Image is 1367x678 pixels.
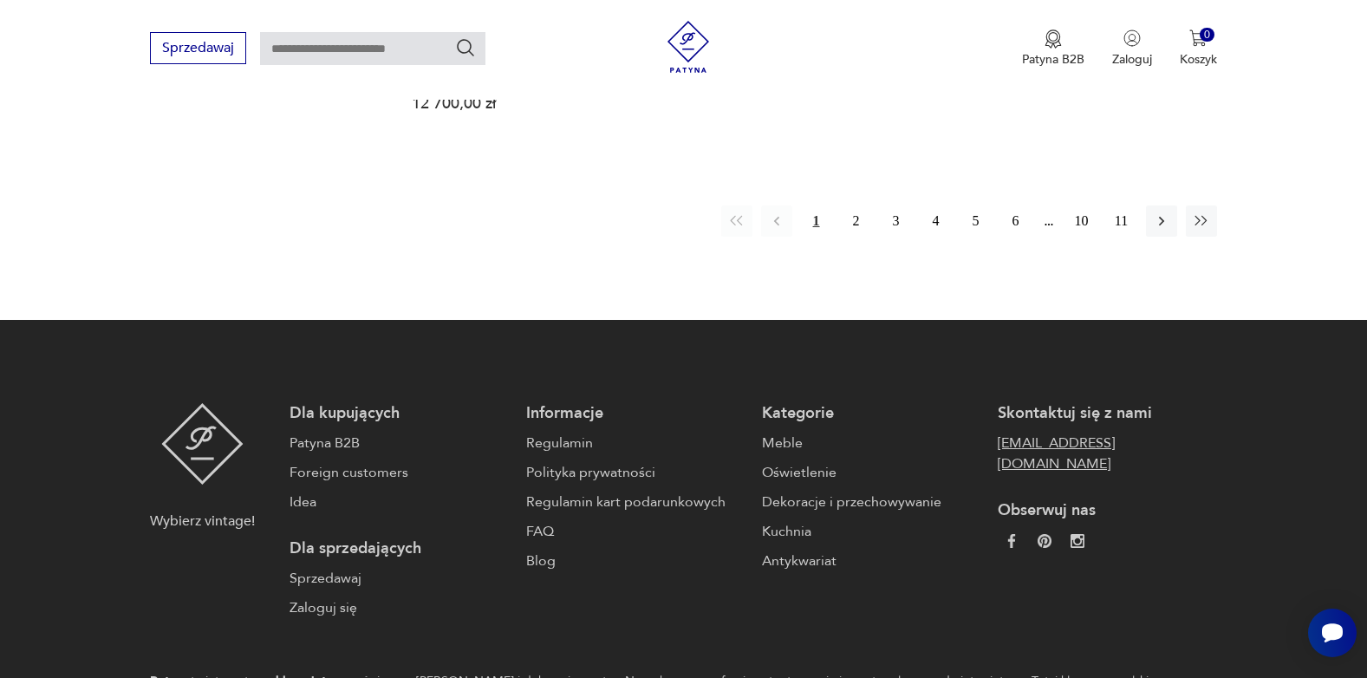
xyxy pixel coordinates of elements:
img: Ikona medalu [1045,29,1062,49]
button: Sprzedawaj [150,32,246,64]
button: 4 [921,205,952,237]
button: Patyna B2B [1022,29,1084,68]
p: Dla sprzedających [290,538,508,559]
a: Ikona medaluPatyna B2B [1022,29,1084,68]
div: 0 [1200,28,1214,42]
a: Antykwariat [762,551,980,571]
a: Sprzedawaj [290,568,508,589]
p: Skontaktuj się z nami [998,403,1216,424]
a: Regulamin [526,433,745,453]
p: Kategorie [762,403,980,424]
p: Dla kupujących [290,403,508,424]
button: Szukaj [455,37,476,58]
button: 2 [841,205,872,237]
img: 37d27d81a828e637adc9f9cb2e3d3a8a.webp [1038,534,1051,548]
p: Zaloguj [1112,51,1152,68]
button: Zaloguj [1112,29,1152,68]
button: 5 [960,205,992,237]
a: Zaloguj się [290,597,508,618]
button: 1 [801,205,832,237]
img: Ikonka użytkownika [1123,29,1141,47]
iframe: Smartsupp widget button [1308,609,1357,657]
img: Patyna - sklep z meblami i dekoracjami vintage [161,403,244,485]
p: Patyna B2B [1022,51,1084,68]
p: Koszyk [1180,51,1217,68]
img: da9060093f698e4c3cedc1453eec5031.webp [1005,534,1019,548]
p: Obserwuj nas [998,500,1216,521]
img: c2fd9cf7f39615d9d6839a72ae8e59e5.webp [1071,534,1084,548]
button: 3 [881,205,912,237]
p: Informacje [526,403,745,424]
a: Kuchnia [762,521,980,542]
p: Wybierz vintage! [150,511,255,531]
a: Meble [762,433,980,453]
a: Foreign customers [290,462,508,483]
a: Blog [526,551,745,571]
a: Regulamin kart podarunkowych [526,492,745,512]
button: 11 [1106,205,1137,237]
img: Ikona koszyka [1189,29,1207,47]
a: Patyna B2B [290,433,508,453]
a: Idea [290,492,508,512]
img: Patyna - sklep z meblami i dekoracjami vintage [662,21,714,73]
a: Oświetlenie [762,462,980,483]
a: Dekoracje i przechowywanie [762,492,980,512]
button: 6 [1000,205,1032,237]
p: 12 700,00 zł [412,96,586,111]
a: [EMAIL_ADDRESS][DOMAIN_NAME] [998,433,1216,474]
a: Sprzedawaj [150,43,246,55]
button: 10 [1066,205,1097,237]
button: 0Koszyk [1180,29,1217,68]
a: Polityka prywatności [526,462,745,483]
a: FAQ [526,521,745,542]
